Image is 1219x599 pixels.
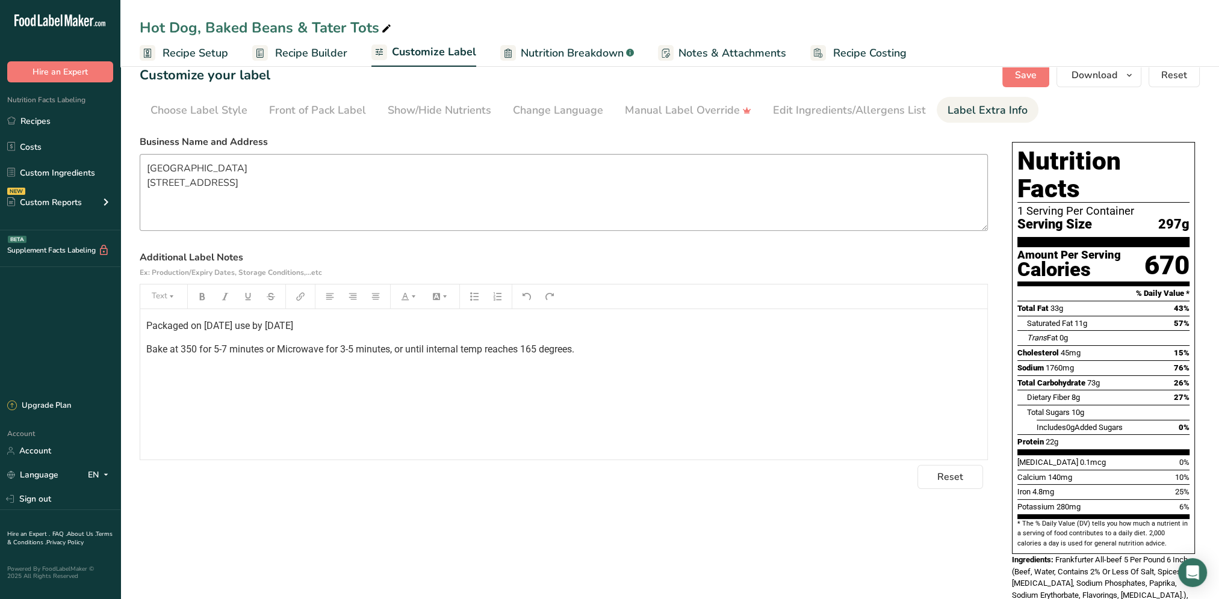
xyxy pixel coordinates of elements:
[140,66,270,85] h1: Customize your label
[1027,319,1073,328] span: Saturated Fat
[392,44,476,60] span: Customize Label
[1175,487,1190,496] span: 25%
[937,470,963,484] span: Reset
[1002,63,1049,87] button: Save
[8,236,26,243] div: BETA
[1017,304,1049,313] span: Total Fat
[1017,487,1031,496] span: Iron
[1179,458,1190,467] span: 0%
[7,400,71,412] div: Upgrade Plan
[1027,333,1058,342] span: Fat
[1149,63,1200,87] button: Reset
[275,45,347,61] span: Recipe Builder
[146,287,182,306] button: Text
[1012,555,1053,564] span: Ingredients:
[269,102,366,118] div: Front of Pack Label
[7,565,113,580] div: Powered By FoodLabelMaker © 2025 All Rights Reserved
[7,464,58,485] a: Language
[1158,217,1190,232] span: 297g
[46,538,84,547] a: Privacy Policy
[1027,393,1070,402] span: Dietary Fiber
[1072,393,1080,402] span: 8g
[140,268,322,277] span: Ex: Production/Expiry Dates, Storage Conditions,...etc
[810,40,907,67] a: Recipe Costing
[1056,502,1081,511] span: 280mg
[1037,423,1123,432] span: Includes Added Sugars
[140,17,394,38] div: Hot Dog, Baked Beans & Tater Tots
[1178,558,1207,587] div: Open Intercom Messenger
[1017,473,1046,482] span: Calcium
[88,468,113,482] div: EN
[1048,473,1072,482] span: 140mg
[1061,348,1081,357] span: 45mg
[521,45,624,61] span: Nutrition Breakdown
[1080,458,1106,467] span: 0.1mcg
[1017,348,1059,357] span: Cholesterol
[1017,437,1044,446] span: Protein
[1017,363,1044,372] span: Sodium
[1179,423,1190,432] span: 0%
[1174,378,1190,387] span: 26%
[1072,408,1084,417] span: 10g
[1066,423,1075,432] span: 0g
[500,40,634,67] a: Nutrition Breakdown
[1046,363,1074,372] span: 1760mg
[1174,363,1190,372] span: 76%
[7,196,82,209] div: Custom Reports
[7,188,25,195] div: NEW
[1174,304,1190,313] span: 43%
[1179,502,1190,511] span: 6%
[146,343,574,355] span: Bake at 350 for 5-7 minutes or Microwave for 3-5 minutes, or until internal temp reaches 165 degr...
[140,40,228,67] a: Recipe Setup
[150,102,247,118] div: Choose Label Style
[52,530,67,538] a: FAQ .
[678,45,786,61] span: Notes & Attachments
[371,38,476,67] a: Customize Label
[658,40,786,67] a: Notes & Attachments
[1015,68,1037,82] span: Save
[1174,348,1190,357] span: 15%
[7,530,113,547] a: Terms & Conditions .
[1059,333,1068,342] span: 0g
[7,61,113,82] button: Hire an Expert
[1017,250,1121,261] div: Amount Per Serving
[1017,378,1085,387] span: Total Carbohydrate
[1072,68,1117,82] span: Download
[1032,487,1054,496] span: 4.8mg
[1017,147,1190,203] h1: Nutrition Facts
[1017,458,1078,467] span: [MEDICAL_DATA]
[1027,408,1070,417] span: Total Sugars
[1174,393,1190,402] span: 27%
[1075,319,1087,328] span: 11g
[7,530,50,538] a: Hire an Expert .
[1161,68,1187,82] span: Reset
[1050,304,1063,313] span: 33g
[252,40,347,67] a: Recipe Builder
[1017,217,1092,232] span: Serving Size
[1027,333,1047,342] i: Trans
[917,465,983,489] button: Reset
[948,102,1028,118] div: Label Extra Info
[388,102,491,118] div: Show/Hide Nutrients
[1175,473,1190,482] span: 10%
[1017,286,1190,301] section: % Daily Value *
[1017,519,1190,548] section: * The % Daily Value (DV) tells you how much a nutrient in a serving of food contributes to a dail...
[67,530,96,538] a: About Us .
[1144,250,1190,281] div: 670
[513,102,603,118] div: Change Language
[140,135,988,149] label: Business Name and Address
[140,250,988,279] label: Additional Label Notes
[1046,437,1058,446] span: 22g
[146,320,293,331] span: Packaged on [DATE] use by [DATE]
[625,102,751,118] div: Manual Label Override
[1056,63,1141,87] button: Download
[1087,378,1100,387] span: 73g
[163,45,228,61] span: Recipe Setup
[833,45,907,61] span: Recipe Costing
[1174,319,1190,328] span: 57%
[1017,502,1055,511] span: Potassium
[1017,205,1190,217] div: 1 Serving Per Container
[1017,261,1121,278] div: Calories
[773,102,926,118] div: Edit Ingredients/Allergens List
